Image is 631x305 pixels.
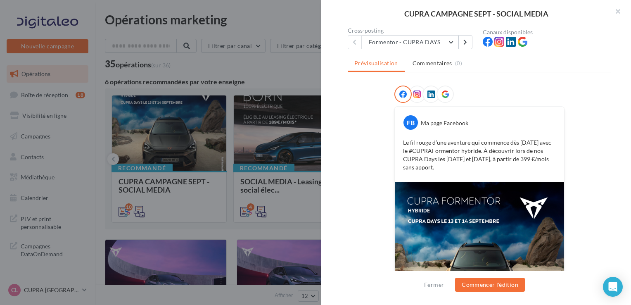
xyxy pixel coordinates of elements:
div: Ma page Facebook [421,119,468,127]
div: Cross-posting [348,28,476,33]
button: Commencer l'édition [455,278,525,292]
div: CUPRA CAMPAGNE SEPT - SOCIAL MEDIA [334,10,618,17]
span: Commentaires [413,59,452,67]
p: Le fil rouge d’une aventure qui commence dès [DATE] avec le #CUPRAFormentor hybride. À découvrir ... [403,138,556,172]
button: Fermer [421,280,447,290]
div: Canaux disponibles [483,29,611,35]
span: (0) [455,60,462,67]
button: Formentor - CUPRA DAYS [362,35,458,49]
div: FB [403,115,418,130]
div: Open Intercom Messenger [603,277,623,297]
